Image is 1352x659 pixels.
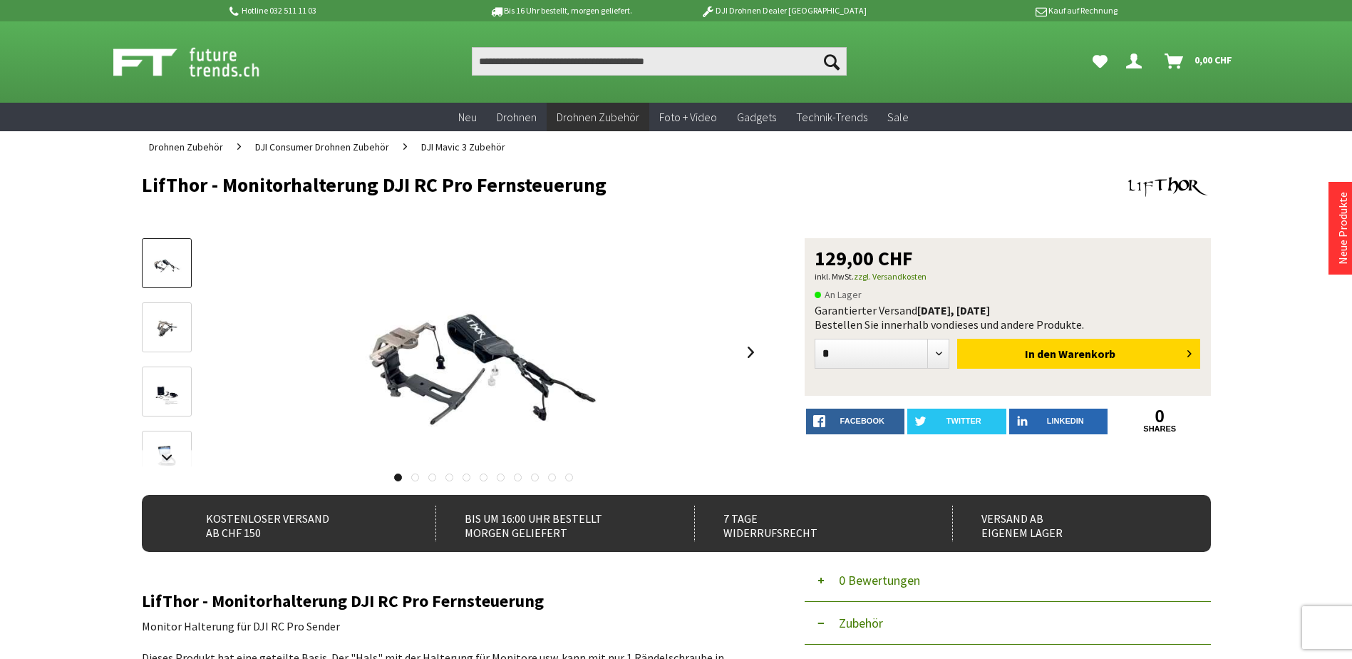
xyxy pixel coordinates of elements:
[547,103,649,132] a: Drohnen Zubehör
[840,417,884,425] span: facebook
[1009,409,1108,434] a: LinkedIn
[1194,48,1232,71] span: 0,00 CHF
[414,131,512,163] a: DJI Mavic 3 Zubehör
[1058,347,1115,361] span: Warenkorb
[1025,347,1056,361] span: In den
[1047,417,1084,425] span: LinkedIn
[805,559,1211,602] button: 0 Bewertungen
[450,2,672,19] p: Bis 16 Uhr bestellt, morgen geliefert.
[227,2,450,19] p: Hotline 032 511 11 03
[1125,174,1211,200] img: Lifthor
[177,506,405,541] div: Kostenloser Versand ab CHF 150
[421,141,505,153] span: DJI Mavic 3 Zubehör
[815,268,1201,285] p: inkl. MwSt.
[448,103,487,132] a: Neu
[815,286,862,303] span: An Lager
[458,110,477,124] span: Neu
[435,506,663,541] div: Bis um 16:00 Uhr bestellt Morgen geliefert
[557,110,639,124] span: Drohnen Zubehör
[907,409,1006,434] a: twitter
[255,141,389,153] span: DJI Consumer Drohnen Zubehör
[817,47,847,76] button: Suchen
[146,251,187,277] img: Vorschau: LifThor - Monitorhalterung DJI RC Pro Fernsteuerung
[796,110,867,124] span: Technik-Trends
[1336,192,1350,265] a: Neue Produkte
[815,248,913,268] span: 129,00 CHF
[1110,424,1209,434] a: shares
[957,339,1200,369] button: In den Warenkorb
[806,409,905,434] a: facebook
[727,103,786,132] a: Gadgets
[113,44,291,80] img: Shop Futuretrends - zur Startseite wechseln
[1159,47,1239,76] a: Warenkorb
[854,271,927,282] a: zzgl. Versandkosten
[1085,47,1115,76] a: Meine Favoriten
[737,110,776,124] span: Gadgets
[672,2,894,19] p: DJI Drohnen Dealer [GEOGRAPHIC_DATA]
[815,303,1201,332] div: Garantierter Versand Bestellen Sie innerhalb von dieses und andere Produkte.
[694,506,922,541] div: 7 Tage Widerrufsrecht
[1110,409,1209,424] a: 0
[659,110,717,124] span: Foto + Video
[472,47,847,76] input: Produkt, Marke, Kategorie, EAN, Artikelnummer…
[917,303,990,317] b: [DATE], [DATE]
[895,2,1118,19] p: Kauf auf Rechnung
[497,110,537,124] span: Drohnen
[786,103,877,132] a: Technik-Trends
[149,141,223,153] span: Drohnen Zubehör
[487,103,547,132] a: Drohnen
[887,110,909,124] span: Sale
[303,238,665,466] img: LifThor - Monitorhalterung DJI RC Pro Fernsteuerung
[142,174,997,195] h1: LifThor - Monitorhalterung DJI RC Pro Fernsteuerung
[946,417,981,425] span: twitter
[877,103,919,132] a: Sale
[142,131,230,163] a: Drohnen Zubehör
[248,131,396,163] a: DJI Consumer Drohnen Zubehör
[805,602,1211,645] button: Zubehör
[952,506,1180,541] div: Versand ab eigenem Lager
[142,592,762,611] h2: LifThor - Monitorhalterung DJI RC Pro Fernsteuerung
[142,618,762,635] p: Monitor Halterung für DJI RC Pro Sender
[649,103,727,132] a: Foto + Video
[1120,47,1153,76] a: Dein Konto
